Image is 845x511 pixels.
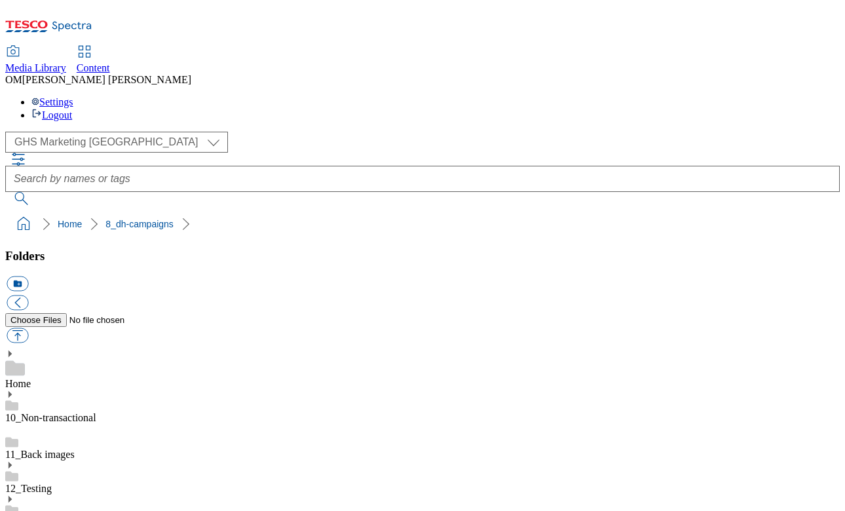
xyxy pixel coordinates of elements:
span: Media Library [5,62,66,73]
a: Settings [31,96,73,107]
a: 12_Testing [5,483,52,494]
a: Logout [31,109,72,121]
a: Content [77,47,110,74]
a: Home [5,378,31,389]
span: Content [77,62,110,73]
nav: breadcrumb [5,212,840,237]
h3: Folders [5,249,840,263]
a: home [13,214,34,235]
span: [PERSON_NAME] [PERSON_NAME] [22,74,191,85]
a: 10_Non-transactional [5,412,96,423]
a: Media Library [5,47,66,74]
input: Search by names or tags [5,166,840,192]
a: 11_Back images [5,449,75,460]
a: Home [58,219,82,229]
a: 8_dh-campaigns [105,219,174,229]
span: OM [5,74,22,85]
